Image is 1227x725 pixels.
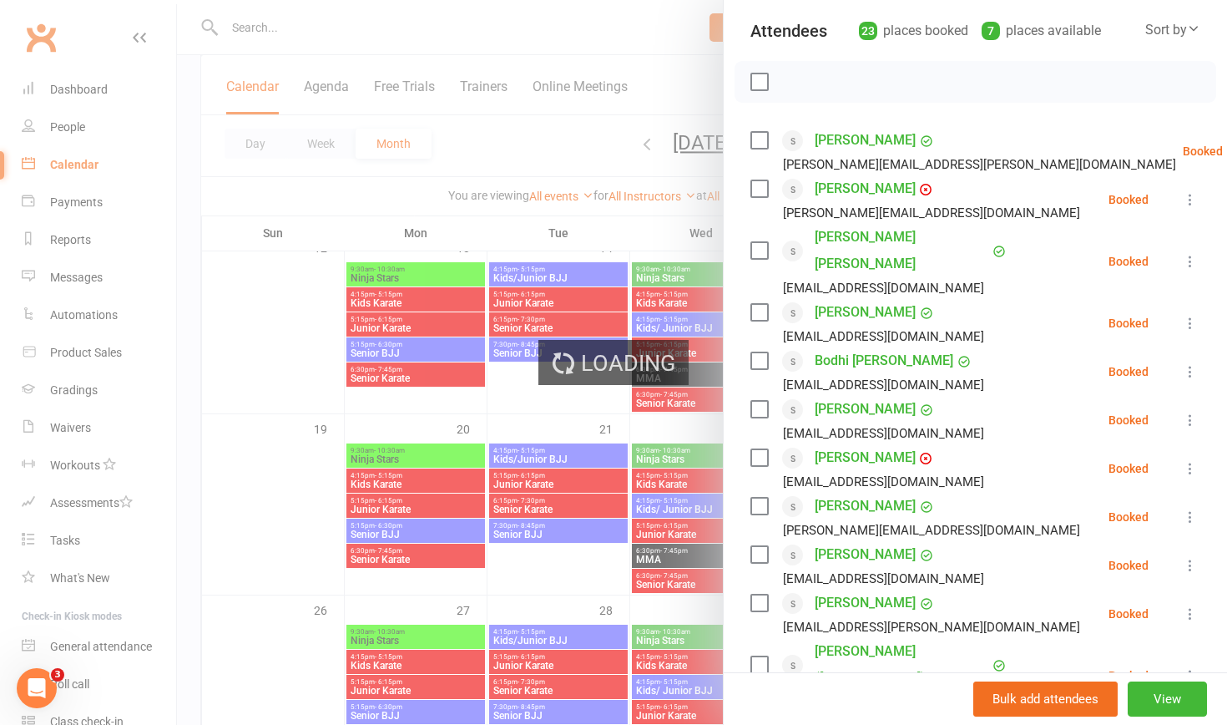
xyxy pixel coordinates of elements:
div: [PERSON_NAME][EMAIL_ADDRESS][DOMAIN_NAME] [783,520,1080,541]
iframe: Intercom live chat [17,668,57,708]
div: Booked [1108,317,1149,329]
div: 7 [982,22,1000,40]
a: [PERSON_NAME] [815,590,916,616]
div: [EMAIL_ADDRESS][PERSON_NAME][DOMAIN_NAME] [783,616,1080,638]
div: Booked [1108,366,1149,378]
a: [PERSON_NAME] ([PERSON_NAME]) [815,638,988,692]
div: Booked [1108,463,1149,474]
div: [PERSON_NAME][EMAIL_ADDRESS][PERSON_NAME][DOMAIN_NAME] [783,154,1176,175]
div: Attendees [750,19,827,43]
span: 3 [51,668,64,682]
div: Booked [1108,670,1149,682]
div: places available [982,19,1101,43]
div: [EMAIL_ADDRESS][DOMAIN_NAME] [783,374,984,396]
div: [EMAIL_ADDRESS][DOMAIN_NAME] [783,277,984,299]
div: Booked [1108,560,1149,571]
div: Booked [1108,194,1149,205]
a: [PERSON_NAME] [815,493,916,520]
a: [PERSON_NAME] [815,127,916,154]
div: [EMAIL_ADDRESS][DOMAIN_NAME] [783,423,984,444]
div: Booked [1108,511,1149,523]
a: [PERSON_NAME] [815,541,916,568]
a: [PERSON_NAME] [815,444,916,471]
div: [PERSON_NAME][EMAIL_ADDRESS][DOMAIN_NAME] [783,202,1080,224]
div: Sort by [1145,19,1200,41]
button: Bulk add attendees [973,682,1118,717]
a: [PERSON_NAME] [815,299,916,326]
a: [PERSON_NAME] [PERSON_NAME] [815,224,988,277]
a: [PERSON_NAME] [815,396,916,423]
div: places booked [859,19,968,43]
div: [EMAIL_ADDRESS][DOMAIN_NAME] [783,326,984,347]
div: Booked [1108,608,1149,620]
div: [EMAIL_ADDRESS][DOMAIN_NAME] [783,568,984,590]
div: Booked [1108,414,1149,426]
div: 23 [859,22,877,40]
button: View [1128,682,1207,717]
div: Booked [1108,256,1149,267]
div: Booked [1183,145,1223,157]
div: [EMAIL_ADDRESS][DOMAIN_NAME] [783,471,984,493]
a: [PERSON_NAME] [815,175,916,202]
a: Bodhi [PERSON_NAME] [815,347,953,374]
